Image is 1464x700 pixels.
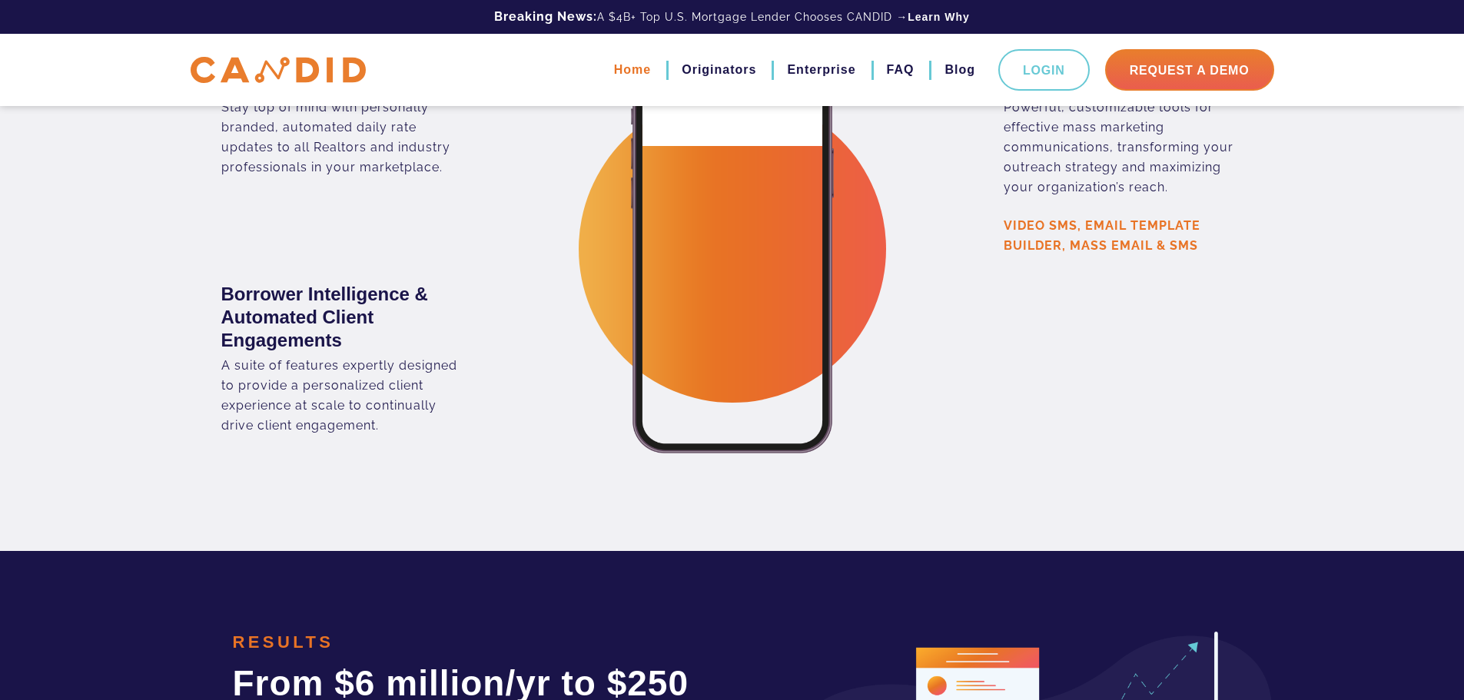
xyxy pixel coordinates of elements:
[191,57,366,84] img: CANDID APP
[944,57,975,83] a: Blog
[787,57,855,83] a: Enterprise
[887,57,915,83] a: FAQ
[221,356,461,436] div: A suite of features expertly designed to provide a personalized client experience at scale to con...
[908,9,970,25] a: Learn Why
[1004,218,1200,253] strong: VIDEO SMS, EMAIL TEMPLATE BUILDER, MASS EMAIL & SMS
[221,98,461,177] div: Stay top of mind with personally branded, automated daily rate updates to all Realtors and indust...
[998,49,1090,91] a: Login
[614,57,651,83] a: Home
[1004,98,1243,197] p: Powerful, customizable tools for effective mass marketing communications, transforming your outre...
[221,283,461,352] h3: Borrower Intelligence & Automated Client Engagements
[494,9,597,24] b: Breaking News:
[1105,49,1274,91] a: Request A Demo
[682,57,756,83] a: Originators
[233,631,806,654] h4: RESULTS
